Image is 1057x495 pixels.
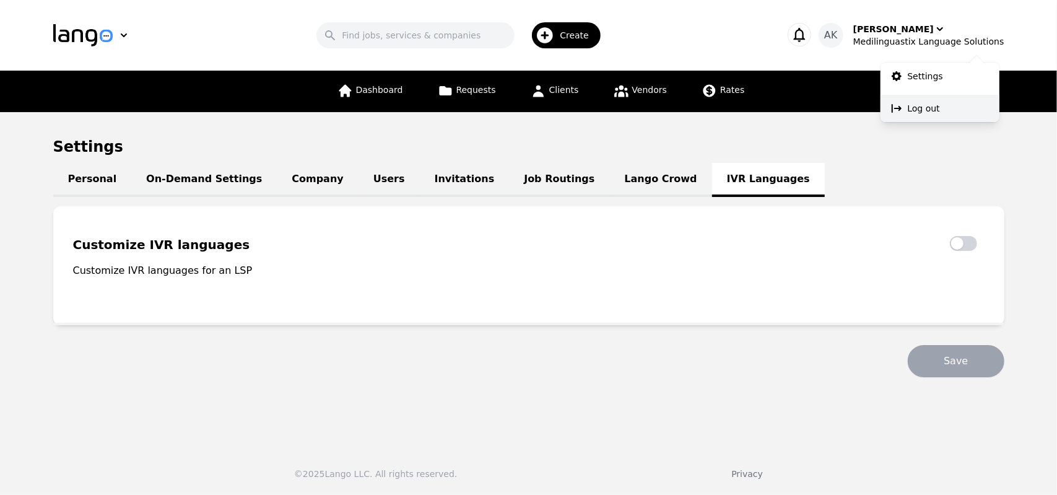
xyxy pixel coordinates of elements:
[560,29,598,42] span: Create
[606,71,674,112] a: Vendors
[73,263,294,278] p: Customize IVR languages for an LSP
[632,85,667,95] span: Vendors
[908,345,1004,377] button: Save
[694,71,752,112] a: Rates
[610,163,712,197] a: Lango Crowd
[908,102,940,115] p: Log out
[277,163,358,197] a: Company
[294,468,457,480] div: © 2025 Lango LLC. All rights reserved.
[53,163,132,197] a: Personal
[316,22,515,48] input: Find jobs, services & companies
[853,35,1004,48] div: Medilinguastix Language Solutions
[359,163,420,197] a: Users
[53,24,113,46] img: Logo
[430,71,503,112] a: Requests
[549,85,579,95] span: Clients
[509,163,609,197] a: Job Routings
[420,163,510,197] a: Invitations
[53,137,1004,157] h1: Settings
[330,71,411,112] a: Dashboard
[131,163,277,197] a: On-Demand Settings
[456,85,496,95] span: Requests
[731,469,763,479] a: Privacy
[853,23,934,35] div: [PERSON_NAME]
[824,28,837,43] span: AK
[73,236,294,253] legend: Customize IVR languages
[908,70,943,82] p: Settings
[720,85,744,95] span: Rates
[523,71,586,112] a: Clients
[515,17,608,53] button: Create
[819,23,1004,48] button: AK[PERSON_NAME]Medilinguastix Language Solutions
[356,85,403,95] span: Dashboard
